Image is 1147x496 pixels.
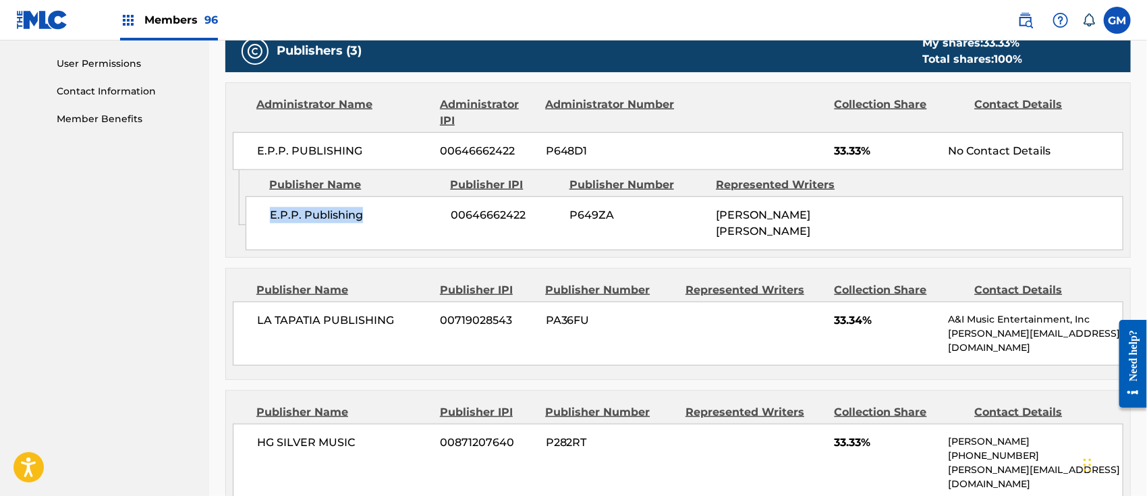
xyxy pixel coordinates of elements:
[57,84,193,99] a: Contact Information
[569,207,706,223] span: P649ZA
[922,51,1022,67] div: Total shares:
[257,312,430,329] span: LA TAPATIA PUBLISHING
[948,435,1123,449] p: [PERSON_NAME]
[1084,445,1092,485] div: Drag
[57,57,193,71] a: User Permissions
[1012,7,1039,34] a: Public Search
[948,312,1123,327] p: A&I Music Entertainment, Inc
[450,177,559,193] div: Publisher IPI
[545,282,675,298] div: Publisher Number
[277,43,362,59] h5: Publishers (3)
[440,97,535,129] div: Administrator IPI
[441,312,536,329] span: 00719028543
[247,43,263,59] img: Publishers
[1047,7,1074,34] div: Help
[545,97,675,129] div: Administrator Number
[983,36,1019,49] span: 33.33 %
[835,282,965,298] div: Collection Share
[974,97,1104,129] div: Contact Details
[1104,7,1131,34] div: User Menu
[546,435,675,451] span: P282RT
[16,10,68,30] img: MLC Logo
[1082,13,1096,27] div: Notifications
[948,327,1123,355] p: [PERSON_NAME][EMAIL_ADDRESS][DOMAIN_NAME]
[257,143,430,159] span: E.P.P. PUBLISHING
[974,404,1104,420] div: Contact Details
[834,435,938,451] span: 33.33%
[1053,12,1069,28] img: help
[835,97,965,129] div: Collection Share
[686,282,824,298] div: Represented Writers
[269,177,440,193] div: Publisher Name
[716,209,810,238] span: [PERSON_NAME] [PERSON_NAME]
[716,177,853,193] div: Represented Writers
[440,404,535,420] div: Publisher IPI
[204,13,218,26] span: 96
[144,12,218,28] span: Members
[834,143,938,159] span: 33.33%
[545,404,675,420] div: Publisher Number
[440,282,535,298] div: Publisher IPI
[546,143,675,159] span: P648D1
[686,404,824,420] div: Represented Writers
[256,97,430,129] div: Administrator Name
[835,404,965,420] div: Collection Share
[834,312,938,329] span: 33.34%
[441,435,536,451] span: 00871207640
[569,177,706,193] div: Publisher Number
[546,312,675,329] span: PA36FU
[1080,431,1147,496] iframe: Chat Widget
[256,282,430,298] div: Publisher Name
[948,463,1123,491] p: [PERSON_NAME][EMAIL_ADDRESS][DOMAIN_NAME]
[270,207,441,223] span: E.P.P. Publishing
[948,143,1123,159] div: No Contact Details
[948,449,1123,463] p: [PHONE_NUMBER]
[1109,310,1147,418] iframe: Resource Center
[974,282,1104,298] div: Contact Details
[257,435,430,451] span: HG SILVER MUSIC
[120,12,136,28] img: Top Rightsholders
[922,35,1022,51] div: My shares:
[441,143,536,159] span: 00646662422
[1017,12,1034,28] img: search
[994,53,1022,65] span: 100 %
[256,404,430,420] div: Publisher Name
[451,207,559,223] span: 00646662422
[57,112,193,126] a: Member Benefits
